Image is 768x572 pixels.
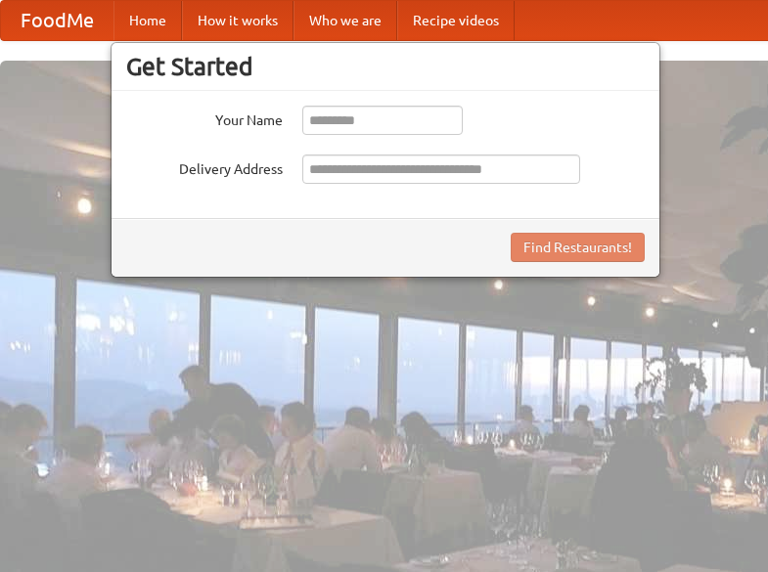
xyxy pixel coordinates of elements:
[126,154,283,179] label: Delivery Address
[397,1,515,40] a: Recipe videos
[182,1,294,40] a: How it works
[113,1,182,40] a: Home
[511,233,645,262] button: Find Restaurants!
[126,52,645,81] h3: Get Started
[1,1,113,40] a: FoodMe
[126,106,283,130] label: Your Name
[294,1,397,40] a: Who we are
